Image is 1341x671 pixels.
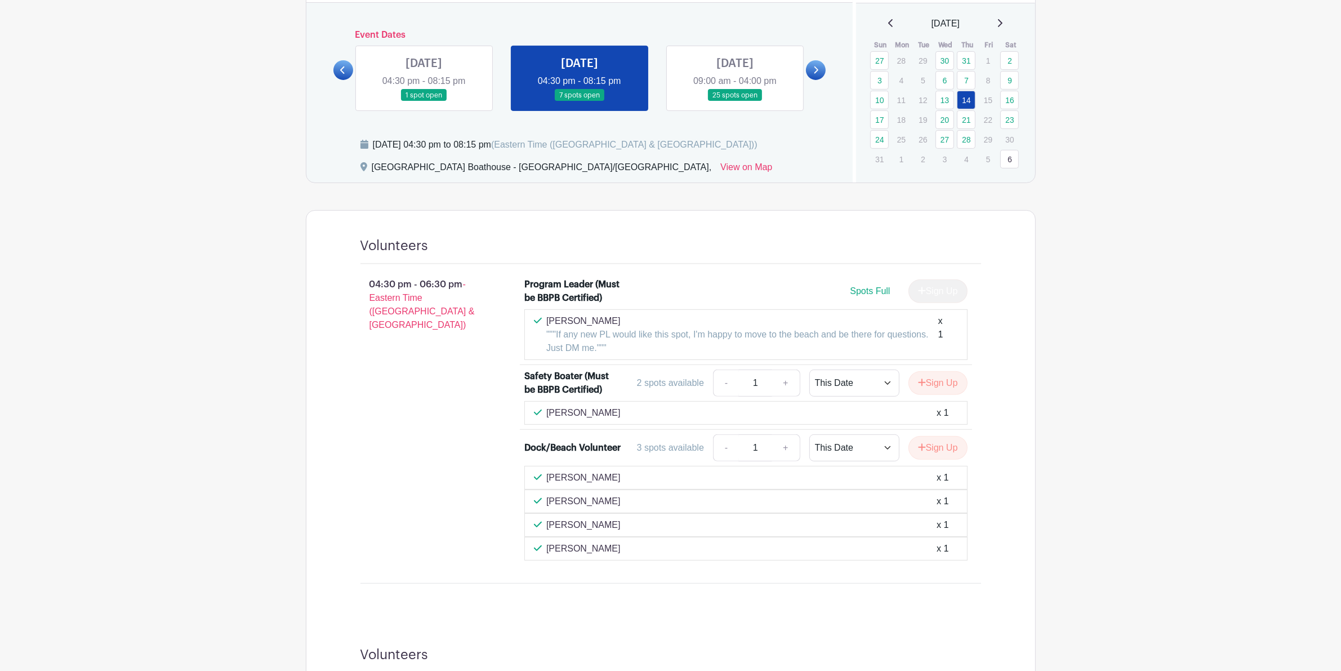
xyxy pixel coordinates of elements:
p: [PERSON_NAME] [546,471,621,485]
th: Mon [892,39,914,51]
a: 28 [957,130,975,149]
a: 23 [1000,110,1019,129]
p: [PERSON_NAME] [546,495,621,508]
p: 29 [914,52,932,69]
h4: Volunteers [360,238,429,254]
h6: Event Dates [353,30,807,41]
a: + [772,434,800,461]
p: 29 [979,131,997,148]
div: [GEOGRAPHIC_DATA] Boathouse - [GEOGRAPHIC_DATA]/[GEOGRAPHIC_DATA], [372,161,712,179]
p: 22 [979,111,997,128]
span: (Eastern Time ([GEOGRAPHIC_DATA] & [GEOGRAPHIC_DATA])) [491,140,758,149]
p: 25 [892,131,911,148]
p: 11 [892,91,911,109]
a: - [713,370,739,397]
th: Fri [978,39,1000,51]
a: 2 [1000,51,1019,70]
p: 30 [1000,131,1019,148]
th: Sun [870,39,892,51]
div: x 1 [938,314,949,355]
p: 19 [914,111,932,128]
span: [DATE] [932,17,960,30]
p: 1 [892,150,911,168]
div: Program Leader (Must be BBPB Certified) [524,278,622,305]
p: [PERSON_NAME] [546,314,938,328]
p: 04:30 pm - 06:30 pm [342,273,507,336]
div: x 1 [937,542,948,556]
a: 21 [957,110,975,129]
a: 30 [935,51,954,70]
a: 27 [870,51,889,70]
a: View on Map [720,161,772,179]
a: + [772,370,800,397]
p: 4 [892,72,911,89]
p: [PERSON_NAME] [546,542,621,556]
p: 31 [870,150,889,168]
div: x 1 [937,495,948,508]
p: 12 [914,91,932,109]
div: Safety Boater (Must be BBPB Certified) [524,370,622,397]
a: 6 [935,71,954,90]
div: [DATE] 04:30 pm to 08:15 pm [373,138,758,152]
th: Wed [935,39,957,51]
span: - Eastern Time ([GEOGRAPHIC_DATA] & [GEOGRAPHIC_DATA]) [369,279,475,330]
p: 3 [935,150,954,168]
div: x 1 [937,406,948,420]
p: 2 [914,150,932,168]
p: 28 [892,52,911,69]
p: 1 [979,52,997,69]
a: 10 [870,91,889,109]
a: 17 [870,110,889,129]
th: Sat [1000,39,1022,51]
button: Sign Up [908,371,968,395]
a: 9 [1000,71,1019,90]
p: 18 [892,111,911,128]
h4: Volunteers [360,647,429,663]
a: 31 [957,51,975,70]
th: Tue [913,39,935,51]
p: 15 [979,91,997,109]
p: """If any new PL would like this spot, I'm happy to move to the beach and be there for questions.... [546,328,938,355]
div: x 1 [937,471,948,485]
p: [PERSON_NAME] [546,406,621,420]
span: Spots Full [850,286,890,296]
th: Thu [956,39,978,51]
button: Sign Up [908,436,968,460]
p: 5 [979,150,997,168]
div: x 1 [937,518,948,532]
div: 3 spots available [637,441,704,455]
a: - [713,434,739,461]
p: 8 [979,72,997,89]
a: 3 [870,71,889,90]
a: 24 [870,130,889,149]
div: 2 spots available [637,376,704,390]
a: 7 [957,71,975,90]
p: 26 [914,131,932,148]
a: 16 [1000,91,1019,109]
p: [PERSON_NAME] [546,518,621,532]
p: 4 [957,150,975,168]
a: 14 [957,91,975,109]
div: Dock/Beach Volunteer [524,441,621,455]
a: 13 [935,91,954,109]
a: 27 [935,130,954,149]
a: 6 [1000,150,1019,168]
a: 20 [935,110,954,129]
p: 5 [914,72,932,89]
